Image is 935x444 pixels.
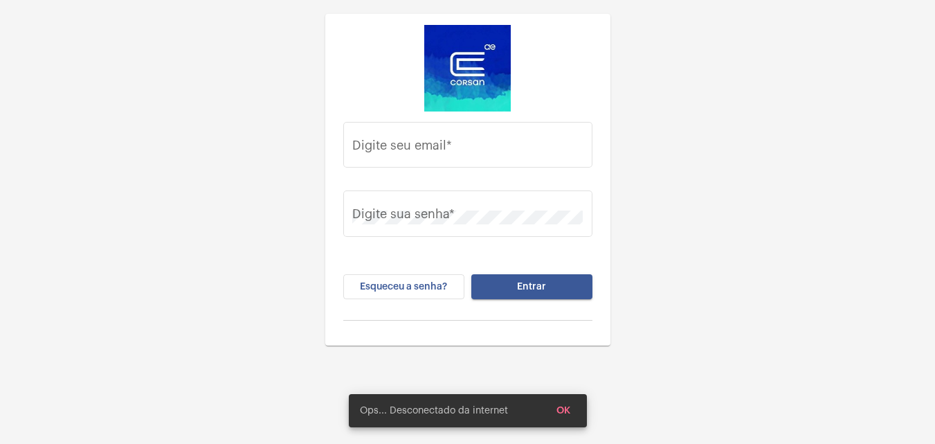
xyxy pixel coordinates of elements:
span: OK [556,406,570,416]
button: Entrar [471,274,592,299]
button: OK [545,398,581,423]
span: Ops... Desconectado da internet [360,404,508,418]
span: Entrar [517,282,546,292]
img: d4669ae0-8c07-2337-4f67-34b0df7f5ae4.jpeg [424,25,511,112]
span: Esqueceu a senha? [360,282,447,292]
input: Digite seu email [352,141,583,155]
button: Esqueceu a senha? [343,274,464,299]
